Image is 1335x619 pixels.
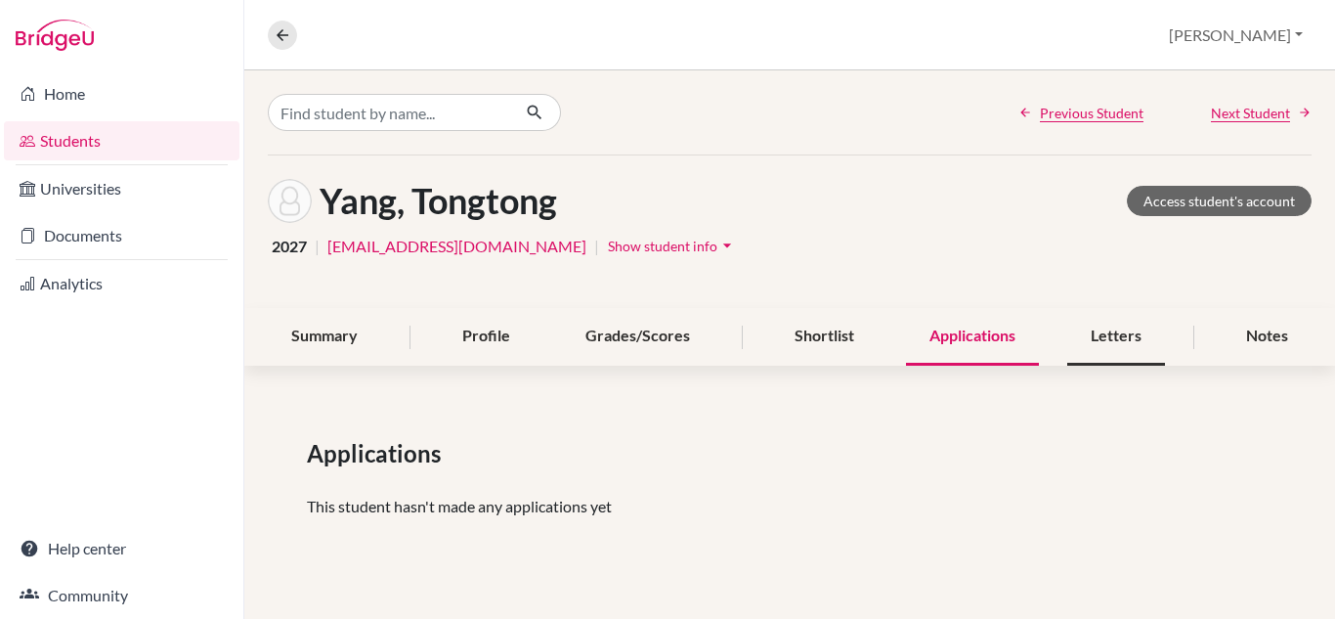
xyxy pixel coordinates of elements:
a: Universities [4,169,239,208]
a: Analytics [4,264,239,303]
div: Applications [906,308,1039,366]
div: Letters [1067,308,1165,366]
a: [EMAIL_ADDRESS][DOMAIN_NAME] [327,235,586,258]
a: Access student's account [1127,186,1312,216]
span: Next Student [1211,103,1290,123]
i: arrow_drop_down [717,236,737,255]
span: 2027 [272,235,307,258]
a: Community [4,576,239,615]
div: Shortlist [771,308,878,366]
a: Students [4,121,239,160]
span: Previous Student [1040,103,1143,123]
button: Show student infoarrow_drop_down [607,231,738,261]
img: Tongtong Yang's avatar [268,179,312,223]
div: Grades/Scores [562,308,713,366]
span: Show student info [608,238,717,254]
h1: Yang, Tongtong [320,180,557,222]
button: [PERSON_NAME] [1160,17,1312,54]
a: Help center [4,529,239,568]
div: Summary [268,308,381,366]
span: | [594,235,599,258]
div: Notes [1223,308,1312,366]
input: Find student by name... [268,94,510,131]
a: Next Student [1211,103,1312,123]
a: Documents [4,216,239,255]
span: Applications [307,436,449,471]
a: Previous Student [1018,103,1143,123]
a: Home [4,74,239,113]
div: Profile [439,308,534,366]
img: Bridge-U [16,20,94,51]
span: | [315,235,320,258]
p: This student hasn't made any applications yet [307,495,1272,518]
